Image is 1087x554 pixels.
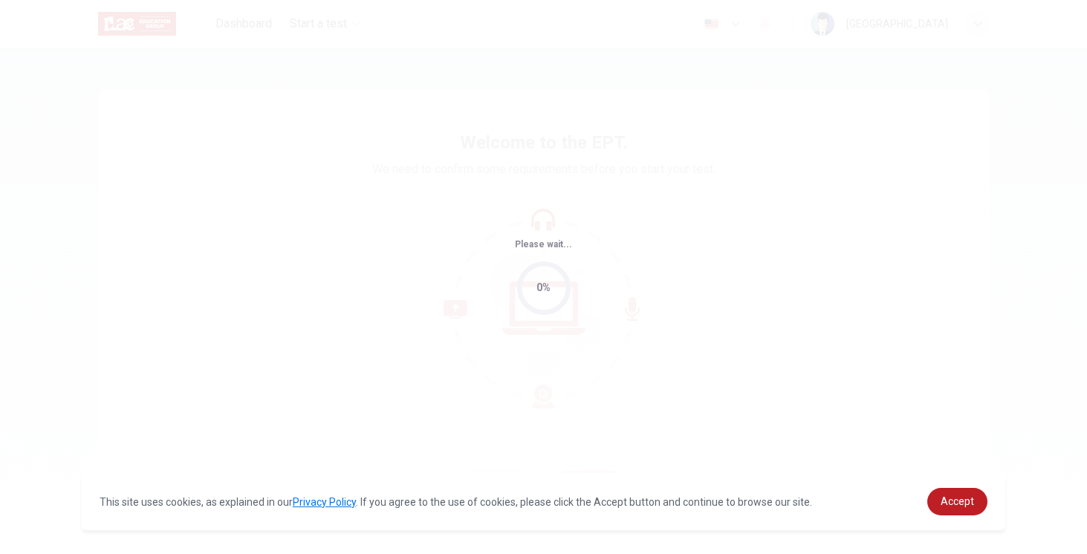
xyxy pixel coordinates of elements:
span: Accept [941,495,974,507]
span: Please wait... [515,239,572,250]
a: dismiss cookie message [927,488,987,515]
div: 0% [536,279,551,296]
div: cookieconsent [82,473,1006,530]
a: Privacy Policy [293,496,356,508]
span: This site uses cookies, as explained in our . If you agree to the use of cookies, please click th... [100,496,812,508]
